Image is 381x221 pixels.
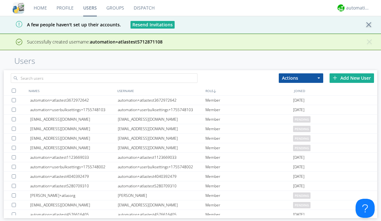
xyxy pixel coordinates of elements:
[30,115,118,124] div: [EMAIL_ADDRESS][DOMAIN_NAME]
[5,22,121,28] span: A few people haven't set up their accounts.
[118,210,205,219] div: automation+atlastest4576616405
[205,134,293,143] div: Member
[293,96,304,105] span: [DATE]
[205,96,293,105] div: Member
[116,86,204,95] div: USERNAME
[118,115,205,124] div: [EMAIL_ADDRESS][DOMAIN_NAME]
[4,153,377,162] a: automation+atlastest1123669033automation+atlastest1123669033Member[DATE]
[333,76,337,80] img: plus.svg
[205,181,293,191] div: Member
[293,135,311,142] span: pending
[205,191,293,200] div: Member
[4,143,377,153] a: [EMAIL_ADDRESS][DOMAIN_NAME][EMAIL_ADDRESS][DOMAIN_NAME]Memberpending
[118,143,205,152] div: [EMAIL_ADDRESS][DOMAIN_NAME]
[4,162,377,172] a: automation+userbulksettings+1755748002automation+userbulksettings+1755748002Member[DATE]
[279,73,323,83] button: Actions
[293,181,304,191] span: [DATE]
[4,172,377,181] a: automation+atlastest4040392479automation+atlastest4040392479Member[DATE]
[338,4,344,11] img: d2d01cd9b4174d08988066c6d424eccd
[30,105,118,114] div: automation+userbulksettings+1755748103
[27,86,116,95] div: NAMES
[30,153,118,162] div: automation+atlastest1123669033
[293,153,304,162] span: [DATE]
[204,86,292,95] div: ROLE
[4,105,377,115] a: automation+userbulksettings+1755748103automation+userbulksettings+1755748103Member[DATE]
[118,191,205,200] div: [PERSON_NAME]
[293,105,304,115] span: [DATE]
[30,96,118,105] div: automation+atlastest3672972642
[330,73,374,83] div: Add New User
[293,145,311,151] span: pending
[30,143,118,152] div: [EMAIL_ADDRESS][DOMAIN_NAME]
[293,172,304,181] span: [DATE]
[4,96,377,105] a: automation+atlastest3672972642automation+atlastest3672972642Member[DATE]
[118,124,205,133] div: [EMAIL_ADDRESS][DOMAIN_NAME]
[118,162,205,171] div: automation+userbulksettings+1755748002
[118,153,205,162] div: automation+atlastest1123669033
[30,181,118,191] div: automation+atlastest5280709310
[293,162,304,172] span: [DATE]
[118,172,205,181] div: automation+atlastest4040392479
[205,210,293,219] div: Member
[4,124,377,134] a: [EMAIL_ADDRESS][DOMAIN_NAME][EMAIL_ADDRESS][DOMAIN_NAME]Memberpending
[346,5,370,11] div: automation+atlas
[130,21,175,29] button: Resend Invitations
[293,210,304,219] span: [DATE]
[27,39,163,45] span: Successfully created username:
[205,153,293,162] div: Member
[90,39,163,45] strong: automation+atlastest5712871108
[30,134,118,143] div: [EMAIL_ADDRESS][DOMAIN_NAME]
[292,86,381,95] div: JOINED
[205,115,293,124] div: Member
[293,116,311,123] span: pending
[205,200,293,210] div: Member
[4,181,377,191] a: automation+atlastest5280709310automation+atlastest5280709310Member[DATE]
[11,73,197,83] input: Search users
[30,124,118,133] div: [EMAIL_ADDRESS][DOMAIN_NAME]
[293,192,311,199] span: pending
[4,134,377,143] a: [EMAIL_ADDRESS][DOMAIN_NAME][EMAIL_ADDRESS][DOMAIN_NAME]Memberpending
[4,210,377,219] a: automation+atlastest4576616405automation+atlastest4576616405Member[DATE]
[356,199,375,218] iframe: Toggle Customer Support
[293,126,311,132] span: pending
[118,200,205,210] div: [EMAIL_ADDRESS][DOMAIN_NAME]
[4,200,377,210] a: [EMAIL_ADDRESS][DOMAIN_NAME][EMAIL_ADDRESS][DOMAIN_NAME]Memberpending
[205,143,293,152] div: Member
[30,172,118,181] div: automation+atlastest4040392479
[205,124,293,133] div: Member
[118,96,205,105] div: automation+atlastest3672972642
[13,2,24,14] img: cddb5a64eb264b2086981ab96f4c1ba7
[205,105,293,114] div: Member
[30,191,118,200] div: [PERSON_NAME]+atlasorg
[30,210,118,219] div: automation+atlastest4576616405
[118,181,205,191] div: automation+atlastest5280709310
[118,134,205,143] div: [EMAIL_ADDRESS][DOMAIN_NAME]
[4,115,377,124] a: [EMAIL_ADDRESS][DOMAIN_NAME][EMAIL_ADDRESS][DOMAIN_NAME]Memberpending
[205,162,293,171] div: Member
[30,162,118,171] div: automation+userbulksettings+1755748002
[118,105,205,114] div: automation+userbulksettings+1755748103
[30,200,118,210] div: [EMAIL_ADDRESS][DOMAIN_NAME]
[205,172,293,181] div: Member
[4,191,377,200] a: [PERSON_NAME]+atlasorg[PERSON_NAME]Memberpending
[293,202,311,208] span: pending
